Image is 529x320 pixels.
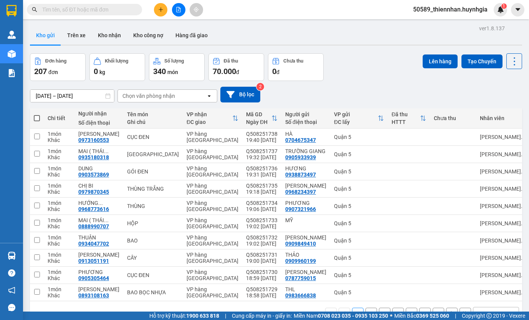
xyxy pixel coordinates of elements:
[246,223,278,229] div: 19:02 [DATE]
[334,220,384,226] div: Quận 5
[48,275,71,281] div: Khác
[78,148,119,154] div: MAI ( THÁI KHẢI )
[8,50,16,58] img: warehouse-icon
[334,255,384,261] div: Quận 5
[246,119,271,125] div: Ngày ĐH
[187,269,238,281] div: VP hàng [GEOGRAPHIC_DATA]
[508,310,514,317] svg: open
[48,223,71,229] div: Khác
[8,31,16,39] img: warehouse-icon
[187,165,238,178] div: VP hàng [GEOGRAPHIC_DATA]
[285,183,326,189] div: THIÊN TRƯỜNG
[294,312,388,320] span: Miền Nam
[390,314,392,317] span: ⚪️
[285,148,326,154] div: TRƯỜNG GIANG
[225,312,226,320] span: |
[514,6,521,13] span: caret-down
[30,53,86,81] button: Đơn hàng207đơn
[78,275,109,281] div: 0905305464
[486,313,492,318] span: copyright
[48,206,71,212] div: Khác
[153,67,166,76] span: 340
[78,172,109,178] div: 0903573869
[127,272,179,278] div: CỤC ĐEN
[187,111,232,117] div: VP nhận
[246,275,278,281] div: 18:59 [DATE]
[283,58,303,64] div: Chưa thu
[246,200,278,206] div: Q508251734
[334,134,384,140] div: Quận 5
[285,137,316,143] div: 0704675347
[78,137,109,143] div: 0973160553
[334,119,378,125] div: ĐC lấy
[187,200,238,212] div: VP hàng [GEOGRAPHIC_DATA]
[285,241,316,247] div: 0909849410
[78,183,119,189] div: CHỊ BI
[318,313,388,319] strong: 0708 023 035 - 0935 103 250
[208,53,264,81] button: Đã thu70.000đ
[365,308,377,319] button: 2
[246,241,278,247] div: 19:02 [DATE]
[224,58,238,64] div: Đã thu
[246,111,271,117] div: Mã GD
[394,312,449,320] span: Miền Bắc
[78,252,119,258] div: TRANG TRẦN
[34,67,47,76] span: 207
[78,269,119,275] div: PHƯƠNG
[48,252,71,258] div: 1 món
[285,165,326,172] div: HƯƠNG
[285,292,316,299] div: 0983666838
[419,308,431,319] button: ...
[285,111,326,117] div: Người gửi
[246,172,278,178] div: 19:31 [DATE]
[78,241,109,247] div: 0934047702
[61,26,92,45] button: Trên xe
[285,172,316,178] div: 0938873497
[127,151,179,157] div: TX
[78,292,109,299] div: 0893108163
[127,168,179,175] div: GÓI ĐEN
[187,286,238,299] div: VP hàng [GEOGRAPHIC_DATA]
[285,200,326,206] div: PHƯƠNG
[48,172,71,178] div: Khác
[48,189,71,195] div: Khác
[8,269,15,277] span: question-circle
[7,5,17,16] img: logo-vxr
[127,289,179,295] div: BAO BỌC NHỰA
[246,286,278,292] div: Q508251729
[94,67,98,76] span: 0
[78,131,119,137] div: ĐỨC VINH
[48,217,71,223] div: 1 món
[187,217,238,229] div: VP hàng [GEOGRAPHIC_DATA]
[503,3,505,9] span: 1
[232,312,292,320] span: Cung cấp máy in - giấy in:
[127,119,179,125] div: Ghi chú
[334,111,378,117] div: VP gửi
[246,252,278,258] div: Q508251731
[48,165,71,172] div: 1 món
[99,69,105,75] span: kg
[78,206,109,212] div: 0968773616
[392,308,404,319] button: 4
[246,292,278,299] div: 18:58 [DATE]
[285,275,316,281] div: 0787759015
[246,269,278,275] div: Q508251730
[48,131,71,137] div: 1 món
[285,217,326,223] div: MỸ
[48,148,71,154] div: 1 món
[176,7,181,12] span: file-add
[158,7,164,12] span: plus
[48,234,71,241] div: 1 món
[434,115,472,121] div: Chưa thu
[78,217,119,223] div: MAI ( THÁI KHẢI )
[32,7,37,12] span: search
[104,217,109,223] span: ...
[423,54,458,68] button: Lên hàng
[30,90,114,102] input: Select a date range.
[246,258,278,264] div: 19:00 [DATE]
[48,200,71,206] div: 1 món
[246,183,278,189] div: Q508251735
[187,183,238,195] div: VP hàng [GEOGRAPHIC_DATA]
[479,24,505,33] div: ver 1.8.137
[122,92,175,100] div: Chọn văn phòng nhận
